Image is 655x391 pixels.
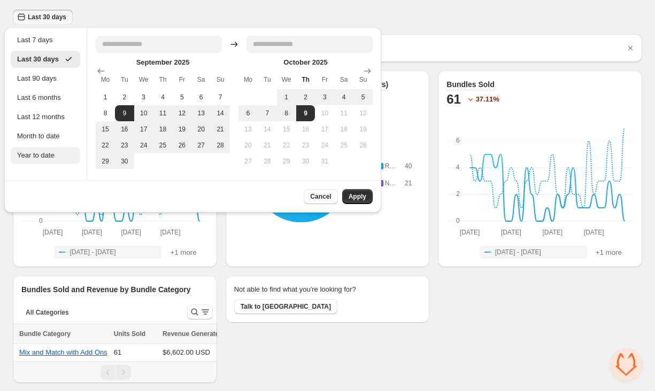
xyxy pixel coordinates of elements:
button: +1 more [592,246,625,259]
th: Thursday [153,70,173,89]
button: Tuesday October 15 2025 [277,121,296,137]
button: Friday October 4 2025 [334,89,353,105]
button: Sunday September 8 2025 [96,105,115,121]
th: Tuesday [115,70,134,89]
span: Last 30 days [28,13,66,21]
button: Wednesday September 25 2025 [153,137,173,153]
span: [DATE] - [DATE] [70,248,115,256]
button: Friday September 20 2025 [191,121,211,137]
button: Wednesday September 11 2025 [153,105,173,121]
button: Saturday September 28 2025 [211,137,230,153]
button: Start of range Monday September 9 2025 [115,105,134,121]
span: Revenue Generated [163,329,223,339]
button: Monday October 28 2025 [258,153,277,169]
div: Last 30 days [17,54,74,65]
button: Monday October 7 2025 [258,105,277,121]
button: Dismiss notification [623,41,638,56]
span: 40 [405,162,412,170]
button: Search and filter results [187,304,213,319]
button: Thursday October 17 2025 [315,121,334,137]
span: Apply [349,192,366,201]
text: 0 [39,217,43,224]
button: Friday October 25 2025 [334,137,353,153]
button: Tuesday October 1 2025 [277,89,296,105]
button: Sunday September 22 2025 [96,137,115,153]
button: Wednesday October 30 2025 [296,153,315,169]
button: Tuesday October 29 2025 [277,153,296,169]
div: Last 12 months [17,112,74,122]
button: Friday October 11 2025 [334,105,353,121]
button: Sunday September 15 2025 [96,121,115,137]
button: Thursday October 10 2025 [315,105,334,121]
div: Last 7 days [17,35,74,45]
button: Units Sold [114,329,156,339]
h2: 61 [446,91,460,108]
text: [DATE] [82,229,102,236]
h2: Not able to find what you're looking for? [234,284,356,295]
button: Wednesday October 16 2025 [296,121,315,137]
button: Last 30 days [13,10,73,25]
div: Month to date [17,131,74,142]
button: [DATE] - [DATE] [480,246,587,259]
text: [DATE] [460,229,480,236]
td: New Customer [383,177,404,189]
button: Sunday September 29 2025 [96,153,115,169]
text: 6 [456,137,460,144]
button: +1 more [167,246,199,259]
th: Monday [238,70,258,89]
span: [DATE] - [DATE] [495,248,541,256]
button: Cancel [304,189,337,204]
span: All Categories [26,308,69,317]
button: Thursday September 19 2025 [172,121,191,137]
button: [DATE] - [DATE] [55,246,161,259]
text: [DATE] [43,229,63,236]
button: Friday September 13 2025 [191,105,211,121]
div: Last 6 months [17,92,74,103]
button: Sunday October 13 2025 [238,121,258,137]
button: Apply [342,189,373,204]
button: End of range Today Wednesday October 9 2025 [296,105,315,121]
button: Thursday October 24 2025 [315,137,334,153]
text: [DATE] [584,229,604,236]
button: Saturday October 12 2025 [353,105,373,121]
button: Sunday October 20 2025 [238,137,258,153]
div: Last 90 days [17,73,74,84]
button: Friday October 18 2025 [334,121,353,137]
th: Wednesday [277,70,296,89]
button: Sunday September 1 2025 [96,89,115,105]
button: Tuesday September 17 2025 [134,121,153,137]
button: Monday September 23 2025 [115,137,134,153]
button: Tuesday September 10 2025 [134,105,153,121]
button: Thursday September 5 2025 [172,89,191,105]
button: Thursday October 31 2025 [315,153,334,169]
span: Cancel [310,192,331,201]
div: Bundle Category [19,329,107,339]
button: Friday September 27 2025 [191,137,211,153]
button: Thursday September 26 2025 [172,137,191,153]
td: Repeat Customer [383,160,404,172]
span: Units Sold [114,329,145,339]
th: Sunday [211,70,230,89]
div: Year to date [17,150,74,161]
button: Wednesday October 2 2025 [296,89,315,105]
text: [DATE] [121,229,141,236]
button: Monday October 21 2025 [258,137,277,153]
th: Saturday [334,70,353,89]
h3: Bundles Sold [446,79,494,90]
button: Thursday September 12 2025 [172,105,191,121]
nav: Pagination [13,361,217,383]
button: Wednesday October 23 2025 [296,137,315,153]
button: Sunday October 6 2025 [238,105,258,121]
button: Tuesday October 22 2025 [277,137,296,153]
button: Mix and Match with Add Ons [19,348,107,356]
th: Friday [172,70,191,89]
button: Saturday September 14 2025 [211,105,230,121]
button: Saturday October 19 2025 [353,121,373,137]
th: Tuesday [258,70,277,89]
text: 2 [457,190,460,198]
button: Monday September 2 2025 [115,89,134,105]
text: [DATE] [543,229,563,236]
th: Thursday [296,70,315,89]
text: [DATE] [160,229,181,236]
button: Show next month, November 2025 [360,64,375,79]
